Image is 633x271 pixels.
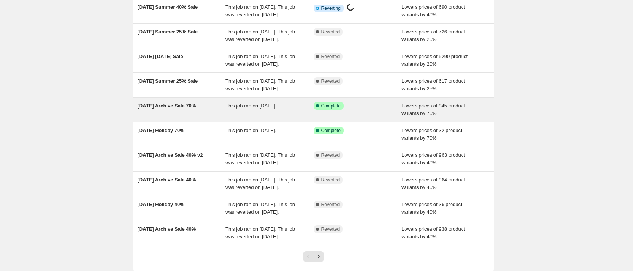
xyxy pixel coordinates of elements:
span: Reverted [321,177,340,183]
span: This job ran on [DATE]. This job was reverted on [DATE]. [225,29,295,42]
span: Complete [321,103,341,109]
span: Lowers prices of 36 product variants by 40% [401,202,462,215]
span: [DATE] Holiday 70% [138,128,184,133]
span: This job ran on [DATE]. This job was reverted on [DATE]. [225,202,295,215]
span: Reverting [321,5,341,11]
span: [DATE] Summer 25% Sale [138,29,198,35]
span: Complete [321,128,341,134]
span: Lowers prices of 726 product variants by 25% [401,29,465,42]
span: [DATE] Archive Sale 40% [138,177,196,183]
span: This job ran on [DATE]. This job was reverted on [DATE]. [225,152,295,165]
span: Lowers prices of 964 product variants by 40% [401,177,465,190]
span: Lowers prices of 690 product variants by 40% [401,4,465,17]
span: Reverted [321,152,340,158]
nav: Pagination [303,251,324,262]
span: This job ran on [DATE]. This job was reverted on [DATE]. [225,4,295,17]
span: [DATE] Holiday 40% [138,202,184,207]
span: Reverted [321,78,340,84]
span: Reverted [321,202,340,208]
span: [DATE] Archive Sale 40% v2 [138,152,203,158]
span: This job ran on [DATE]. [225,128,276,133]
span: This job ran on [DATE]. [225,103,276,109]
span: Lowers prices of 963 product variants by 40% [401,152,465,165]
span: [DATE] Archive Sale 70% [138,103,196,109]
span: This job ran on [DATE]. This job was reverted on [DATE]. [225,177,295,190]
button: Next [313,251,324,262]
span: Lowers prices of 945 product variants by 70% [401,103,465,116]
span: [DATE] Summer 25% Sale [138,78,198,84]
span: This job ran on [DATE]. This job was reverted on [DATE]. [225,54,295,67]
span: Lowers prices of 5290 product variants by 20% [401,54,468,67]
span: [DATE] Archive Sale 40% [138,226,196,232]
span: [DATE] Summer 40% Sale [138,4,198,10]
span: This job ran on [DATE]. This job was reverted on [DATE]. [225,78,295,91]
span: Reverted [321,226,340,232]
span: Reverted [321,54,340,60]
span: [DATE] [DATE] Sale [138,54,183,59]
span: Lowers prices of 938 product variants by 40% [401,226,465,239]
span: This job ran on [DATE]. This job was reverted on [DATE]. [225,226,295,239]
span: Lowers prices of 32 product variants by 70% [401,128,462,141]
span: Reverted [321,29,340,35]
span: Lowers prices of 617 product variants by 25% [401,78,465,91]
